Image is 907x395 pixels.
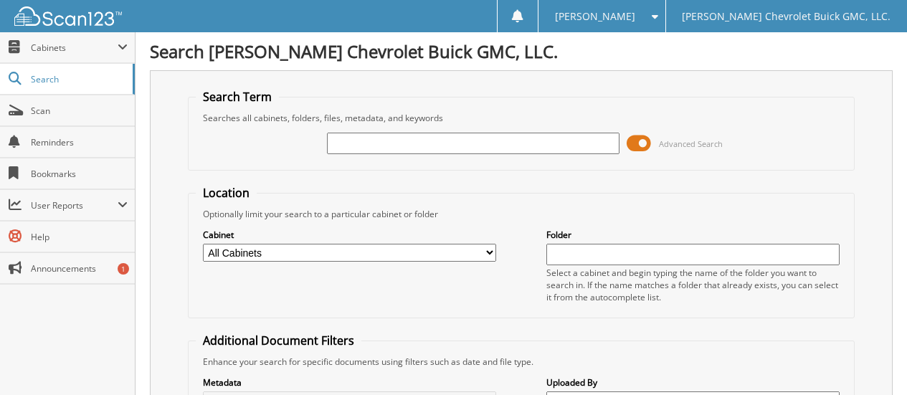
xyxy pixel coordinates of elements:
[555,12,635,21] span: [PERSON_NAME]
[150,39,893,63] h1: Search [PERSON_NAME] Chevrolet Buick GMC, LLC.
[31,42,118,54] span: Cabinets
[203,229,496,241] label: Cabinet
[659,138,723,149] span: Advanced Search
[31,73,125,85] span: Search
[682,12,891,21] span: [PERSON_NAME] Chevrolet Buick GMC, LLC.
[14,6,122,26] img: scan123-logo-white.svg
[31,262,128,275] span: Announcements
[118,263,129,275] div: 1
[196,208,847,220] div: Optionally limit your search to a particular cabinet or folder
[31,136,128,148] span: Reminders
[196,89,279,105] legend: Search Term
[31,231,128,243] span: Help
[196,112,847,124] div: Searches all cabinets, folders, files, metadata, and keywords
[203,376,496,389] label: Metadata
[31,105,128,117] span: Scan
[546,376,840,389] label: Uploaded By
[546,229,840,241] label: Folder
[196,185,257,201] legend: Location
[196,333,361,348] legend: Additional Document Filters
[31,168,128,180] span: Bookmarks
[546,267,840,303] div: Select a cabinet and begin typing the name of the folder you want to search in. If the name match...
[31,199,118,211] span: User Reports
[196,356,847,368] div: Enhance your search for specific documents using filters such as date and file type.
